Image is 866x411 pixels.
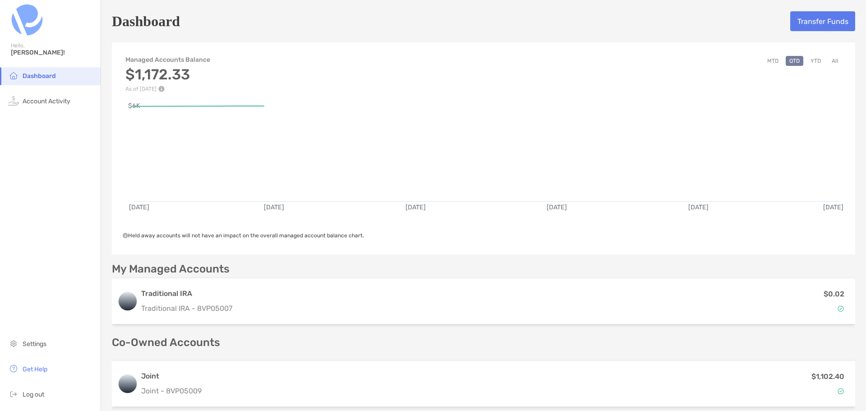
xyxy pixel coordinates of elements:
img: logo account [119,375,137,393]
button: YTD [807,56,825,66]
button: All [828,56,842,66]
text: [DATE] [547,203,567,211]
h3: Joint [141,371,202,382]
h3: $1,172.33 [125,66,210,83]
text: $6K [128,102,140,110]
button: QTD [786,56,803,66]
h4: Managed Accounts Balance [125,56,210,64]
img: Account Status icon [838,305,844,312]
img: logo account [119,292,137,310]
h3: Traditional IRA [141,288,232,299]
img: Performance Info [158,86,165,92]
span: Get Help [23,365,47,373]
text: [DATE] [129,203,149,211]
text: [DATE] [405,203,426,211]
p: $1,102.40 [811,371,844,382]
text: [DATE] [823,203,843,211]
span: Held away accounts will not have an impact on the overall managed account balance chart. [123,232,364,239]
img: logout icon [8,388,19,399]
img: household icon [8,70,19,81]
text: [DATE] [688,203,709,211]
h5: Dashboard [112,11,180,32]
img: activity icon [8,95,19,106]
span: Settings [23,340,46,348]
p: Co-Owned Accounts [112,337,855,348]
p: As of [DATE] [125,86,210,92]
span: Dashboard [23,72,56,80]
text: [DATE] [264,203,284,211]
button: Transfer Funds [790,11,855,31]
span: Log out [23,391,44,398]
span: [PERSON_NAME]! [11,49,95,56]
img: settings icon [8,338,19,349]
img: Account Status icon [838,388,844,394]
img: Zoe Logo [11,4,43,36]
p: Joint - 8VP05009 [141,385,202,397]
button: MTD [764,56,782,66]
img: get-help icon [8,363,19,374]
span: Account Activity [23,97,70,105]
p: My Managed Accounts [112,263,230,275]
p: $0.02 [824,288,844,300]
p: Traditional IRA - 8VP05007 [141,303,232,314]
